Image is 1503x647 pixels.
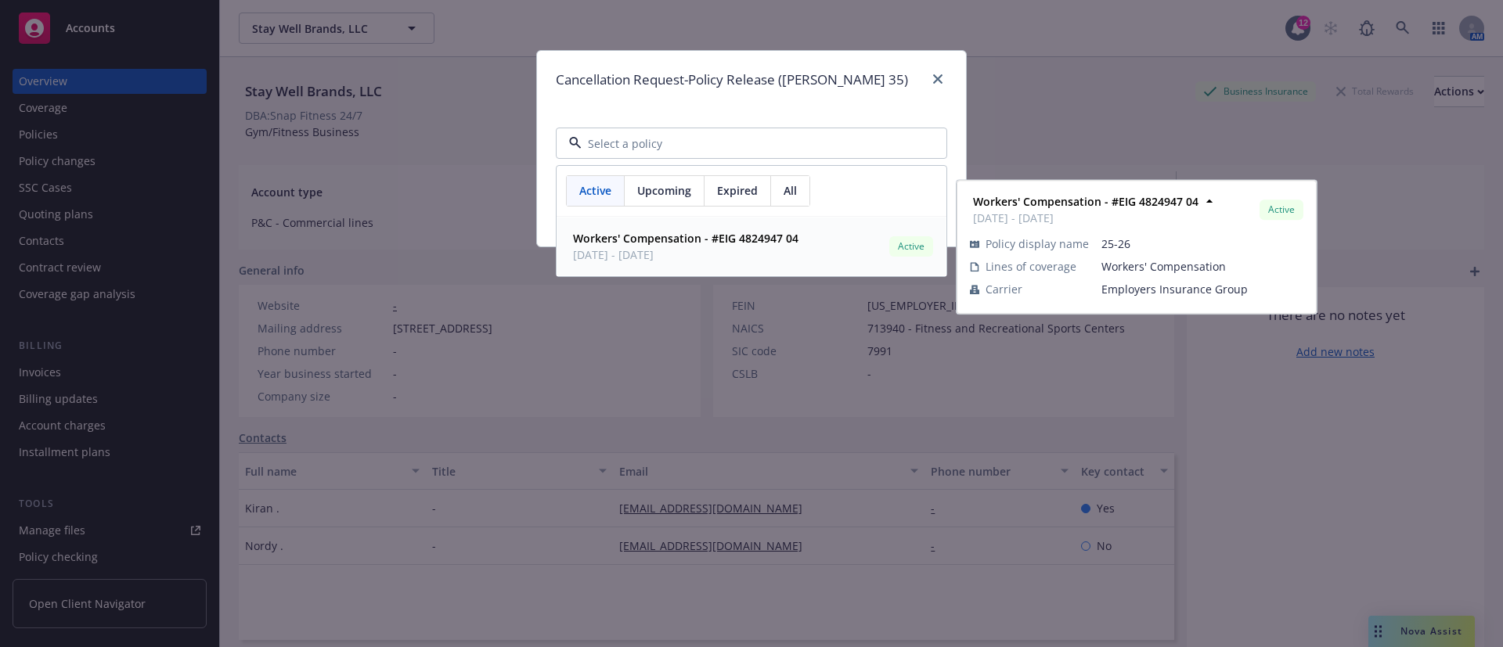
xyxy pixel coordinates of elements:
a: close [928,70,947,88]
span: Upcoming [637,182,691,199]
span: Policy display name [986,235,1089,252]
span: [DATE] - [DATE] [973,210,1198,226]
span: 25-26 [1101,235,1303,252]
span: Active [896,239,927,253]
strong: Workers' Compensation - #EIG 4824947 04 [973,194,1198,209]
span: Employers Insurance Group [1101,281,1303,297]
span: [DATE] - [DATE] [573,246,798,263]
span: Workers' Compensation [1101,258,1303,275]
strong: Workers' Compensation - #EIG 4824947 04 [573,231,798,246]
span: Active [579,182,611,199]
span: Lines of coverage [986,258,1076,275]
h1: Cancellation Request-Policy Release ([PERSON_NAME] 35) [556,70,908,90]
input: Select a policy [582,135,915,152]
span: Expired [717,182,758,199]
span: All [784,182,797,199]
span: Active [1266,203,1297,217]
span: Carrier [986,281,1022,297]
